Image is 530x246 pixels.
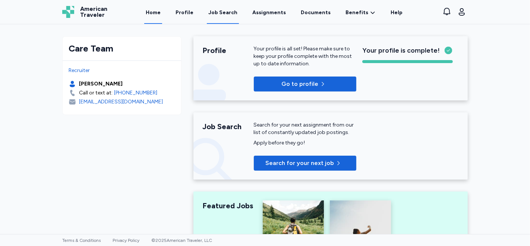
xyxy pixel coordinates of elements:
[362,45,440,56] span: Your profile is complete!
[254,77,356,91] button: Go to profile
[254,139,356,147] div: Apply before they go!
[202,121,254,132] div: Job Search
[202,200,254,211] div: Featured Jobs
[346,9,368,16] span: Benefits
[330,200,391,241] img: Recently Added
[69,43,175,55] div: Care Team
[144,1,162,24] a: Home
[80,6,107,18] span: American Traveler
[263,200,324,241] img: Highest Paying
[69,67,175,74] div: Recruiter
[79,89,113,97] div: Call or text at:
[207,1,239,24] a: Job Search
[202,45,254,56] div: Profile
[62,6,74,18] img: Logo
[281,80,318,88] p: Go to profile
[151,238,212,243] span: © 2025 American Traveler, LLC
[79,98,163,106] div: [EMAIL_ADDRESS][DOMAIN_NAME]
[114,89,157,97] a: [PHONE_NUMBER]
[265,159,334,168] span: Search for your next job
[62,238,101,243] a: Terms & Conditions
[208,9,237,16] div: Job Search
[254,121,356,136] div: Search for your next assignment from our list of constantly updated job postings.
[254,156,356,171] button: Search for your next job
[254,45,356,68] p: Your profile is all set! Please make sure to keep your profile complete with the most up to date ...
[113,238,139,243] a: Privacy Policy
[79,80,123,88] div: [PERSON_NAME]
[346,9,376,16] a: Benefits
